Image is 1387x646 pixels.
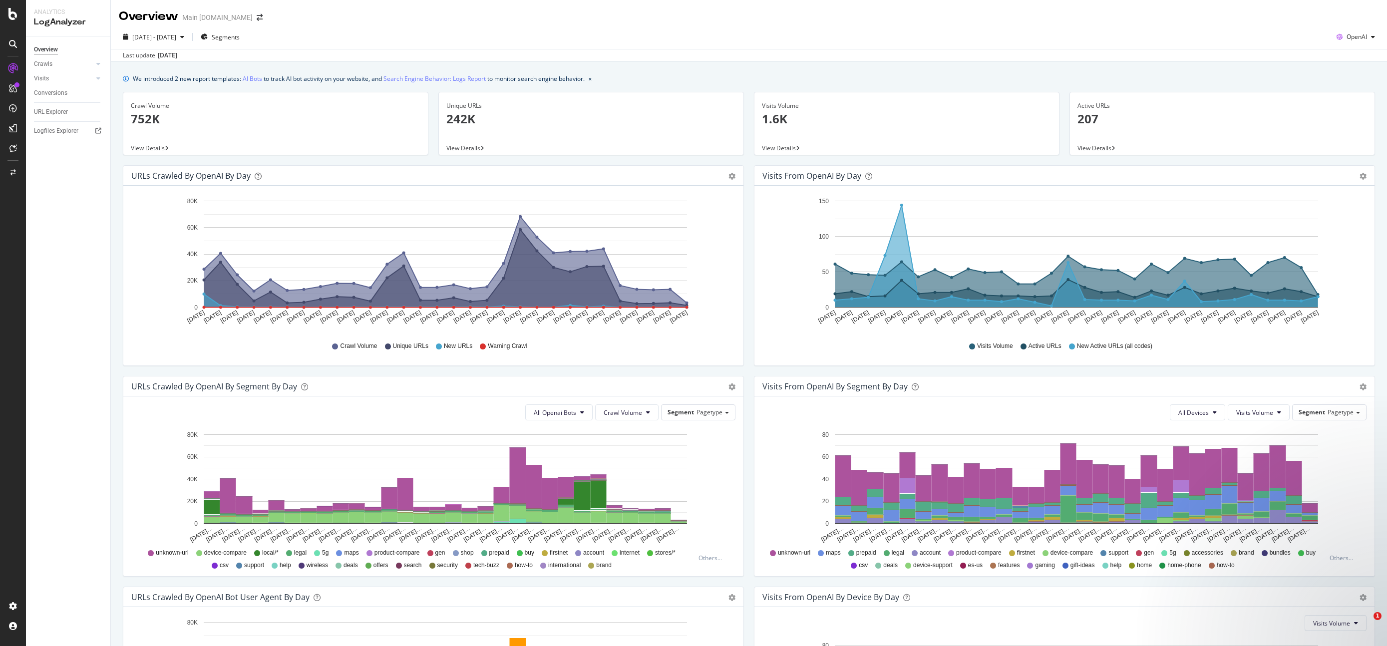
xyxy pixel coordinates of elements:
[194,520,198,527] text: 0
[998,561,1020,570] span: features
[1200,309,1220,324] text: [DATE]
[131,428,735,544] svg: A chart.
[158,51,177,60] div: [DATE]
[257,14,263,21] div: arrow-right-arrow-left
[762,194,1367,332] svg: A chart.
[131,592,310,602] div: URLs Crawled by OpenAI bot User Agent By Day
[850,309,870,324] text: [DATE]
[502,309,522,324] text: [DATE]
[187,224,198,231] text: 60K
[762,110,1051,127] p: 1.6K
[212,33,240,41] span: Segments
[374,549,420,557] span: product-compare
[967,309,987,324] text: [DATE]
[1267,309,1287,324] text: [DATE]
[956,549,1002,557] span: product-compare
[461,549,474,557] span: shop
[352,309,372,324] text: [DATE]
[203,309,223,324] text: [DATE]
[446,101,736,110] div: Unique URLs
[244,561,264,570] span: support
[133,73,585,84] div: We introduced 2 new report templates: to track AI bot activity on your website, and to monitor se...
[262,549,279,557] span: local/*
[1108,549,1128,557] span: support
[1228,404,1290,420] button: Visits Volume
[219,309,239,324] text: [DATE]
[822,453,829,460] text: 60
[386,309,406,324] text: [DATE]
[762,381,908,391] div: Visits from OpenAI By Segment By Day
[34,59,52,69] div: Crawls
[1167,561,1201,570] span: home-phone
[1347,32,1367,41] span: OpenAI
[488,342,527,350] span: Warning Crawl
[595,404,659,420] button: Crawl Volume
[489,549,509,557] span: prepaid
[344,549,358,557] span: maps
[303,309,323,324] text: [DATE]
[131,194,735,332] svg: A chart.
[762,428,1367,544] svg: A chart.
[1067,309,1087,324] text: [DATE]
[319,309,339,324] text: [DATE]
[1077,144,1111,152] span: View Details
[186,309,206,324] text: [DATE]
[525,404,593,420] button: All Openai Bots
[1150,309,1170,324] text: [DATE]
[182,12,253,22] div: Main [DOMAIN_NAME]
[525,549,534,557] span: buy
[669,309,689,324] text: [DATE]
[826,549,840,557] span: maps
[822,476,829,483] text: 40
[1299,408,1325,416] span: Segment
[778,549,810,557] span: unknown-url
[131,144,165,152] span: View Details
[34,126,103,136] a: Logfiles Explorer
[636,309,656,324] text: [DATE]
[819,233,829,240] text: 100
[1077,110,1367,127] p: 207
[393,342,428,350] span: Unique URLs
[1167,309,1187,324] text: [DATE]
[1050,309,1070,324] text: [DATE]
[1250,309,1270,324] text: [DATE]
[762,592,899,602] div: Visits From OpenAI By Device By Day
[34,107,103,117] a: URL Explorer
[1300,309,1320,324] text: [DATE]
[1217,309,1237,324] text: [DATE]
[132,33,176,41] span: [DATE] - [DATE]
[1110,561,1122,570] span: help
[473,561,499,570] span: tech-buzz
[586,71,594,86] button: close banner
[34,8,102,16] div: Analytics
[583,549,604,557] span: account
[596,561,612,570] span: brand
[204,549,247,557] span: device-compare
[34,126,78,136] div: Logfiles Explorer
[1169,549,1176,557] span: 5g
[698,554,726,562] div: Others...
[834,309,854,324] text: [DATE]
[825,520,829,527] text: 0
[977,342,1013,350] span: Visits Volume
[34,44,58,55] div: Overview
[307,561,328,570] span: wireless
[817,309,837,324] text: [DATE]
[446,110,736,127] p: 242K
[1000,309,1020,324] text: [DATE]
[1144,549,1154,557] span: gen
[1236,408,1273,417] span: Visits Volume
[344,561,358,570] span: deals
[950,309,970,324] text: [DATE]
[236,309,256,324] text: [DATE]
[34,44,103,55] a: Overview
[187,198,198,205] text: 80K
[856,549,876,557] span: prepaid
[1283,309,1303,324] text: [DATE]
[1360,383,1367,390] div: gear
[548,561,581,570] span: international
[604,408,642,417] span: Crawl Volume
[586,309,606,324] text: [DATE]
[294,549,307,557] span: legal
